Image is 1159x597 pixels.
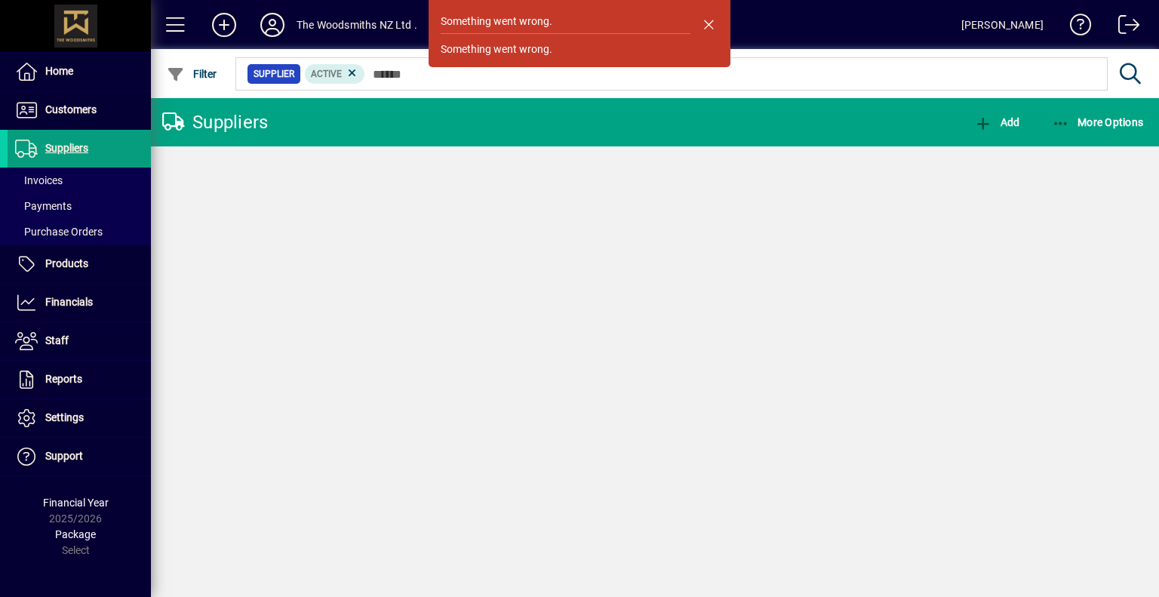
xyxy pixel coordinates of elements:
span: Home [45,65,73,77]
button: Filter [163,60,221,88]
a: Logout [1107,3,1140,52]
a: Invoices [8,168,151,193]
a: Payments [8,193,151,219]
a: Support [8,438,151,475]
a: Products [8,245,151,283]
a: Financials [8,284,151,322]
div: [PERSON_NAME] [961,13,1044,37]
span: Purchase Orders [15,226,103,238]
span: Active [311,69,342,79]
button: Add [200,11,248,38]
span: Settings [45,411,84,423]
span: Financials [45,296,93,308]
a: Reports [8,361,151,399]
span: Invoices [15,174,63,186]
span: Staff [45,334,69,346]
span: Financial Year [43,497,109,509]
mat-chip: Activation Status: Active [305,64,365,84]
a: Staff [8,322,151,360]
span: Suppliers [45,142,88,154]
span: Reports [45,373,82,385]
a: Home [8,53,151,91]
a: Customers [8,91,151,129]
span: Add [974,116,1019,128]
span: Package [55,528,96,540]
span: Customers [45,103,97,115]
span: Support [45,450,83,462]
a: Purchase Orders [8,219,151,245]
span: Supplier [254,66,294,82]
button: Profile [248,11,297,38]
span: Payments [15,200,72,212]
span: Filter [167,68,217,80]
div: The Woodsmiths NZ Ltd . [297,13,417,37]
span: Products [45,257,88,269]
a: Knowledge Base [1059,3,1092,52]
button: More Options [1048,109,1148,136]
div: Suppliers [162,110,268,134]
span: More Options [1052,116,1144,128]
button: Add [970,109,1023,136]
a: Settings [8,399,151,437]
